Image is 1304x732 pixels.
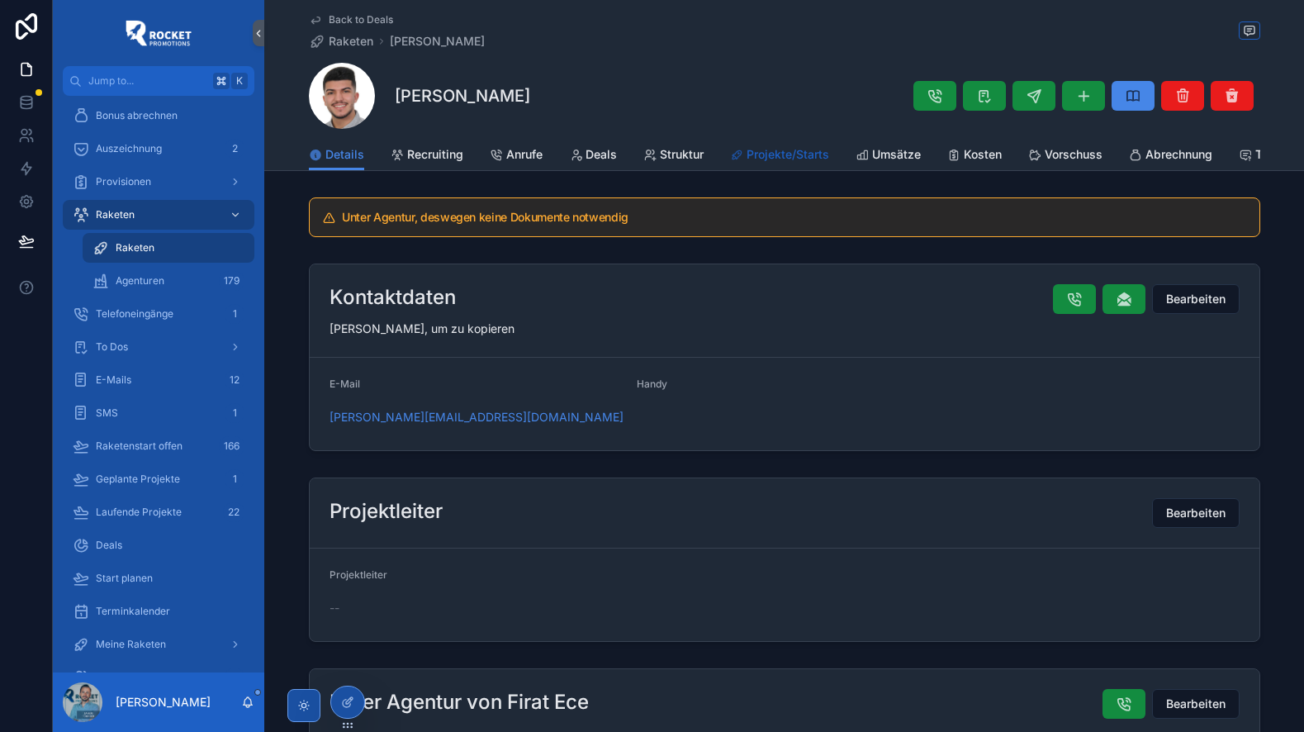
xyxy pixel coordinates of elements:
span: Meine Raketen [96,638,166,651]
a: Auszeichnung2 [63,134,254,164]
span: Bearbeiten [1166,505,1226,521]
div: 1 [225,304,244,324]
img: App logo [126,20,192,46]
span: Bearbeiten [1166,291,1226,307]
a: Geplante Projekte1 [63,464,254,494]
span: Deals [586,146,617,163]
p: [PERSON_NAME] [116,694,211,711]
button: Bearbeiten [1152,498,1240,528]
span: Kosten [964,146,1002,163]
span: Vorschuss [1045,146,1102,163]
div: 166 [219,436,244,456]
span: [PERSON_NAME], um zu kopieren [330,321,514,335]
button: Bearbeiten [1152,689,1240,719]
a: Umsätze [856,140,921,173]
a: Deals [63,530,254,560]
a: Deals [569,140,617,173]
span: Raketenstart offen [96,440,183,453]
a: Raketen [63,200,254,230]
span: Deals [96,539,122,552]
a: Tickets [1239,140,1297,173]
a: Raketen [83,233,254,263]
span: Start planen [96,572,153,585]
span: Anrufe [506,146,543,163]
span: Back to Deals [329,13,393,26]
span: Auszeichnung [96,142,162,155]
div: 1 [225,469,244,489]
h2: Projektleiter [330,498,443,525]
a: Laufende Projekte22 [63,497,254,527]
a: Raketen [309,33,373,50]
button: Jump to...K [63,66,254,96]
span: Laufende Projekte [96,506,182,519]
a: Provisionen [63,167,254,197]
a: Details [309,140,364,171]
a: SMS1 [63,398,254,428]
span: Telefoneingänge [96,307,173,321]
h1: [PERSON_NAME] [395,84,530,107]
div: 179 [219,271,244,291]
h5: Unter Agentur, deswegen keine Dokumente notwendig [342,212,1245,223]
a: Telefoneingänge1 [63,299,254,329]
span: Umsätze [872,146,921,163]
span: Projektleiter [330,568,387,581]
span: Bonus abrechnen [96,109,178,122]
span: Recruiting [407,146,463,163]
h2: Kontaktdaten [330,284,456,311]
span: Abrechnung [1145,146,1212,163]
a: Abrechnung [1129,140,1212,173]
span: Neuanmeldungen [96,671,178,684]
span: E-Mail [330,378,360,390]
span: Bearbeiten [1166,696,1226,712]
span: Struktur [660,146,704,163]
button: Bearbeiten [1152,284,1240,314]
span: Tickets [1255,146,1297,163]
span: Jump to... [88,74,206,88]
a: Start planen [63,563,254,593]
div: 22 [223,502,244,522]
a: [PERSON_NAME] [390,33,485,50]
span: -- [330,600,339,616]
span: Handy [637,378,667,390]
a: E-Mails12 [63,365,254,395]
span: To Dos [96,340,128,354]
span: Geplante Projekte [96,473,180,486]
a: To Dos [63,332,254,362]
div: 1 [225,403,244,423]
div: 2 [225,139,244,159]
span: Raketen [329,33,373,50]
a: Bonus abrechnen [63,101,254,131]
span: SMS [96,406,118,420]
span: K [233,74,246,88]
span: Projekte/Starts [747,146,829,163]
span: Details [325,146,364,163]
a: Recruiting [391,140,463,173]
div: scrollable content [53,96,264,673]
a: Vorschuss [1028,140,1102,173]
a: Projekte/Starts [730,140,829,173]
a: Terminkalender [63,597,254,626]
a: Meine Raketen [63,630,254,659]
span: Raketen [96,208,135,221]
span: Terminkalender [96,605,170,618]
span: E-Mails [96,373,131,387]
a: Anrufe [490,140,543,173]
a: Agenturen179 [83,266,254,296]
a: Struktur [643,140,704,173]
h2: Unter Agentur von Firat Ece [330,689,589,715]
a: Back to Deals [309,13,393,26]
div: 12 [225,370,244,390]
a: Kosten [947,140,1002,173]
span: Agenturen [116,274,164,288]
a: [PERSON_NAME][EMAIL_ADDRESS][DOMAIN_NAME] [330,409,624,425]
div: 0 [225,668,244,687]
span: Provisionen [96,175,151,188]
a: Neuanmeldungen0 [63,663,254,692]
a: Raketenstart offen166 [63,431,254,461]
span: Raketen [116,241,154,254]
